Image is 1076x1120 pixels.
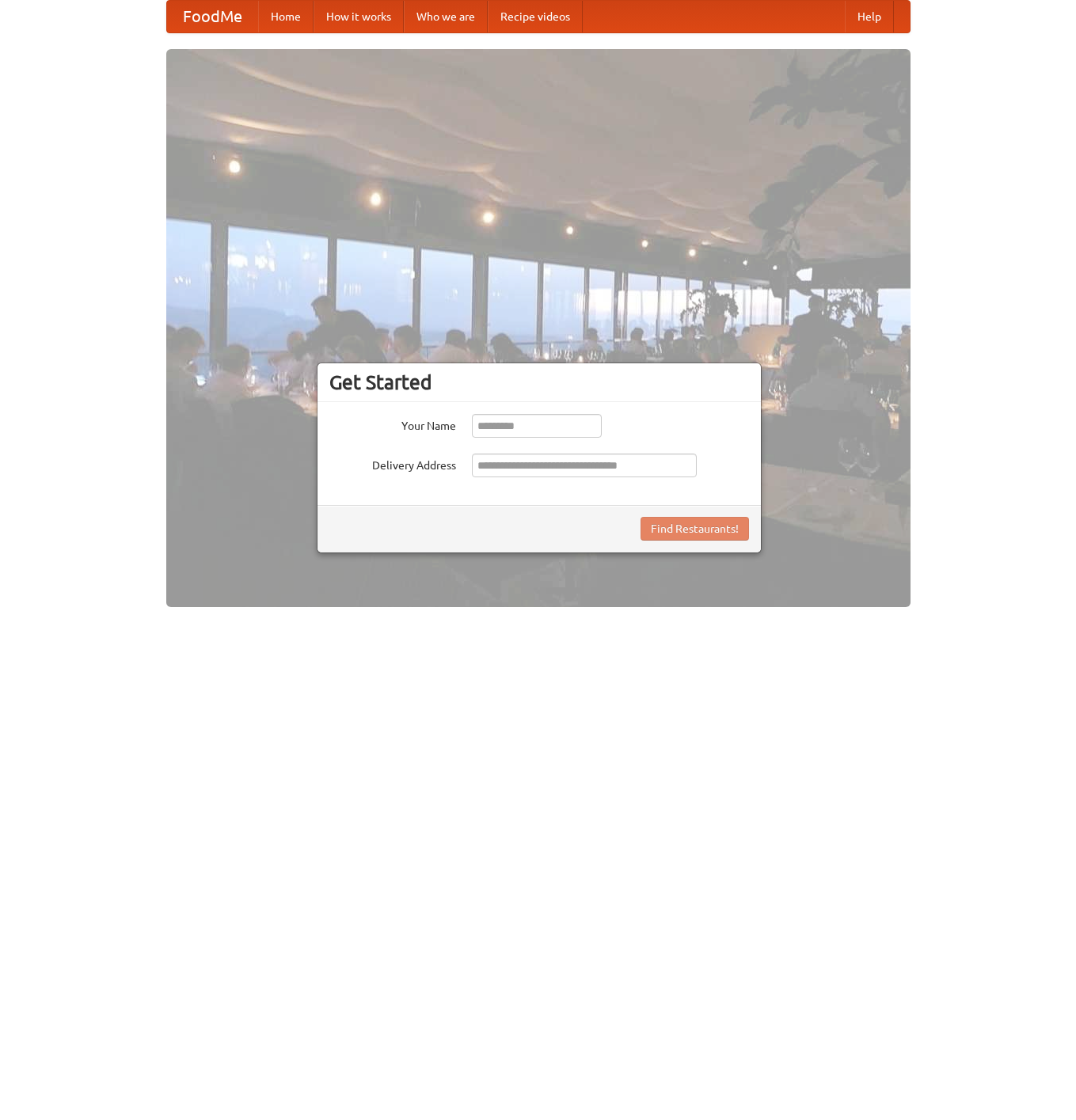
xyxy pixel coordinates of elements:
[329,414,456,434] label: Your Name
[167,1,258,32] a: FoodMe
[641,517,749,541] button: Find Restaurants!
[314,1,404,32] a: How it works
[329,454,456,473] label: Delivery Address
[258,1,314,32] a: Home
[329,370,749,394] h3: Get Started
[845,1,894,32] a: Help
[404,1,488,32] a: Who we are
[488,1,583,32] a: Recipe videos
